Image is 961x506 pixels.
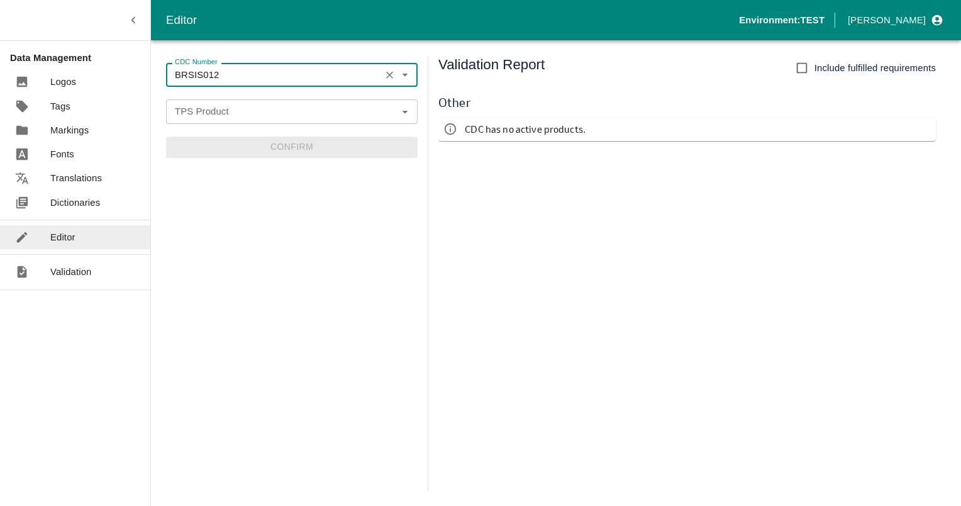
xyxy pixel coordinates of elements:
[381,67,398,84] button: Clear
[465,122,586,136] p: CDC has no active products.
[50,265,92,279] p: Validation
[50,123,89,137] p: Markings
[843,9,946,31] button: profile
[814,61,936,75] span: Include fulfilled requirements
[848,13,926,27] p: [PERSON_NAME]
[50,147,74,161] p: Fonts
[50,196,100,210] p: Dictionaries
[50,99,70,113] p: Tags
[438,55,545,81] h5: Validation Report
[739,13,825,27] p: Environment: TEST
[175,57,218,67] label: CDC Number
[397,103,413,120] button: Open
[50,171,102,185] p: Translations
[50,75,76,89] p: Logos
[50,230,75,244] p: Editor
[10,51,150,65] p: Data Management
[438,93,936,112] h6: Other
[397,67,413,83] button: Open
[166,11,739,30] div: Editor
